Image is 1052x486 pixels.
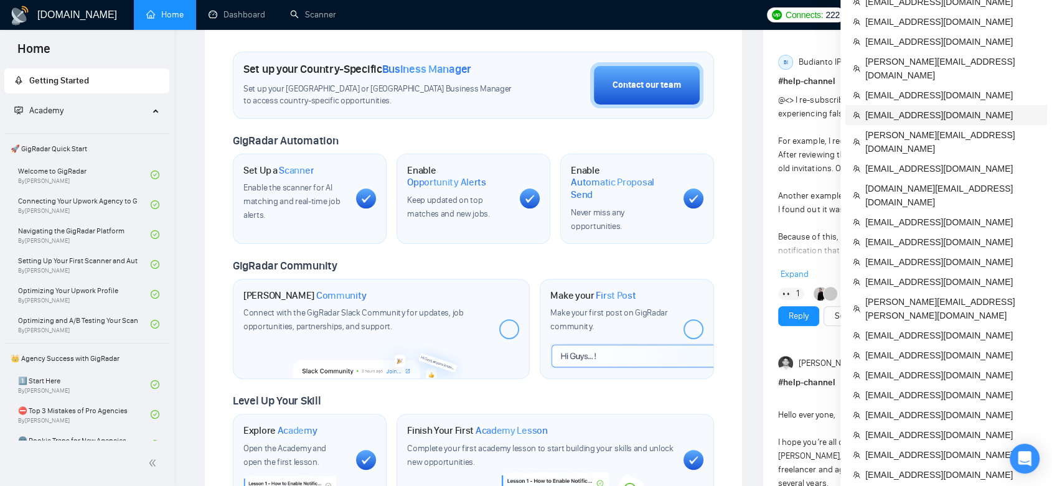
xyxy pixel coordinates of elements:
[853,391,860,399] span: team
[6,136,168,161] span: 🚀 GigRadar Quick Start
[814,287,827,301] img: Dima
[476,424,548,437] span: Academy Lesson
[824,306,899,326] button: See the details
[853,411,860,419] span: team
[778,306,819,326] button: Reply
[778,75,1007,88] h1: # help-channel
[571,164,674,201] h1: Enable
[571,176,674,200] span: Automatic Proposal Send
[151,410,159,419] span: check-circle
[781,269,809,279] span: Expand
[613,78,681,92] div: Contact our team
[778,93,960,395] div: @<> I re-subscribed [DATE], and I've been experiencing false alarms ever since. For example, I re...
[243,164,314,177] h1: Set Up a
[853,138,860,146] span: team
[407,424,547,437] h1: Finish Your First
[865,162,1040,175] span: [EMAIL_ADDRESS][DOMAIN_NAME]
[779,55,792,69] div: BI
[796,287,799,300] span: 1
[834,309,889,323] a: See the details
[151,320,159,329] span: check-circle
[853,451,860,459] span: team
[148,457,161,469] span: double-left
[853,471,860,479] span: team
[865,329,1040,342] span: [EMAIL_ADDRESS][DOMAIN_NAME]
[853,332,860,339] span: team
[151,290,159,299] span: check-circle
[151,200,159,209] span: check-circle
[18,161,151,189] a: Welcome to GigRadarBy[PERSON_NAME]
[571,207,624,231] span: Never miss any opportunities.
[18,251,151,278] a: Setting Up Your First Scanner and Auto-BidderBy[PERSON_NAME]
[18,311,151,338] a: Optimizing and A/B Testing Your Scanner for Better ResultsBy[PERSON_NAME]
[243,307,464,332] span: Connect with the GigRadar Slack Community for updates, job opportunities, partnerships, and support.
[853,258,860,266] span: team
[290,9,336,20] a: searchScanner
[151,171,159,179] span: check-circle
[853,372,860,379] span: team
[146,9,184,20] a: homeHome
[243,182,340,220] span: Enable the scanner for AI matching and real-time job alerts.
[596,289,636,302] span: First Post
[865,368,1040,382] span: [EMAIL_ADDRESS][DOMAIN_NAME]
[853,165,860,172] span: team
[29,105,63,116] span: Academy
[865,55,1040,82] span: [PERSON_NAME][EMAIL_ADDRESS][DOMAIN_NAME]
[853,38,860,45] span: team
[1010,444,1040,474] div: Open Intercom Messenger
[853,305,860,312] span: team
[151,230,159,239] span: check-circle
[778,356,793,371] img: Akshay Purohit
[293,336,470,378] img: slackcommunity-bg.png
[243,83,520,107] span: Set up your [GEOGRAPHIC_DATA] or [GEOGRAPHIC_DATA] Business Manager to access country-specific op...
[6,346,168,371] span: 👑 Agency Success with GigRadar
[18,431,151,458] a: 🌚 Rookie Traps for New Agencies
[243,62,471,76] h1: Set up your Country-Specific
[865,108,1040,122] span: [EMAIL_ADDRESS][DOMAIN_NAME]
[865,388,1040,402] span: [EMAIL_ADDRESS][DOMAIN_NAME]
[407,443,674,467] span: Complete your first academy lesson to start building your skills and unlock new opportunities.
[407,164,510,189] h1: Enable
[865,35,1040,49] span: [EMAIL_ADDRESS][DOMAIN_NAME]
[853,91,860,99] span: team
[382,62,471,76] span: Business Manager
[853,278,860,286] span: team
[853,352,860,359] span: team
[865,468,1040,482] span: [EMAIL_ADDRESS][DOMAIN_NAME]
[233,134,338,147] span: GigRadar Automation
[407,176,486,189] span: Opportunity Alerts
[243,289,367,302] h1: [PERSON_NAME]
[853,238,860,246] span: team
[18,281,151,308] a: Optimizing Your Upwork ProfileBy[PERSON_NAME]
[865,128,1040,156] span: [PERSON_NAME][EMAIL_ADDRESS][DOMAIN_NAME]
[778,376,1007,390] h1: # help-channel
[18,371,151,398] a: 1️⃣ Start HereBy[PERSON_NAME]
[825,8,839,22] span: 222
[799,55,842,69] span: Budianto IP
[865,88,1040,102] span: [EMAIL_ADDRESS][DOMAIN_NAME]
[865,215,1040,229] span: [EMAIL_ADDRESS][DOMAIN_NAME]
[243,424,317,437] h1: Explore
[10,6,30,26] img: logo
[799,357,860,370] span: [PERSON_NAME]
[14,106,23,114] span: fund-projection-screen
[4,68,169,93] li: Getting Started
[7,40,60,66] span: Home
[407,195,490,219] span: Keep updated on top matches and new jobs.
[865,235,1040,249] span: [EMAIL_ADDRESS][DOMAIN_NAME]
[18,191,151,218] a: Connecting Your Upwork Agency to GigRadarBy[PERSON_NAME]
[865,182,1040,209] span: [DOMAIN_NAME][EMAIL_ADDRESS][DOMAIN_NAME]
[590,62,703,108] button: Contact our team
[865,15,1040,29] span: [EMAIL_ADDRESS][DOMAIN_NAME]
[151,380,159,389] span: check-circle
[279,164,314,177] span: Scanner
[29,75,89,86] span: Getting Started
[151,260,159,269] span: check-circle
[865,408,1040,422] span: [EMAIL_ADDRESS][DOMAIN_NAME]
[853,111,860,119] span: team
[233,259,337,273] span: GigRadar Community
[865,428,1040,442] span: [EMAIL_ADDRESS][DOMAIN_NAME]
[865,275,1040,289] span: [EMAIL_ADDRESS][DOMAIN_NAME]
[233,394,321,408] span: Level Up Your Skill
[278,424,317,437] span: Academy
